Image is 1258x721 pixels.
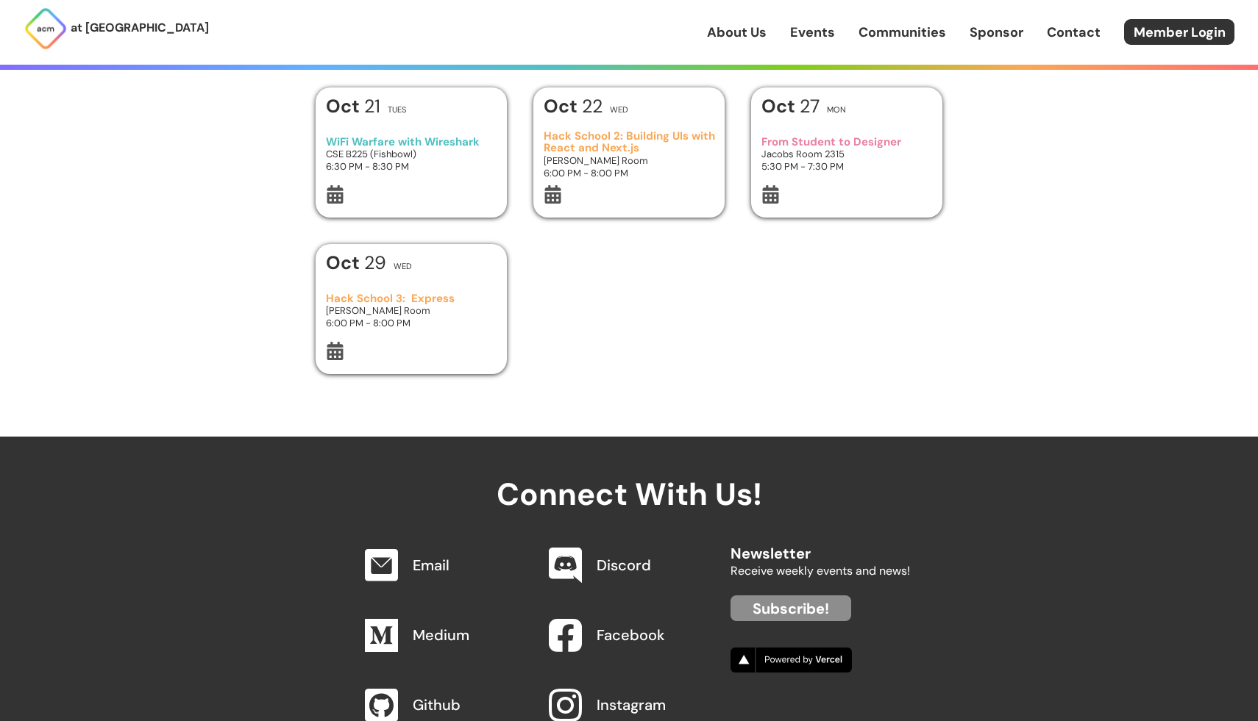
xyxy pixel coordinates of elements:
h3: WiFi Warfare with Wireshark [326,136,497,148]
b: Oct [761,94,800,118]
a: Medium [413,625,469,645]
h3: Jacobs Room 2315 [761,148,933,160]
h3: 6:00 PM - 8:00 PM [544,167,715,179]
p: at [GEOGRAPHIC_DATA] [71,18,209,37]
p: Receive weekly events and news! [731,562,910,581]
a: Facebook [597,625,665,645]
h1: 21 [326,97,380,115]
h3: CSE B225 (Fishbowl) [326,148,497,160]
img: Facebook [549,619,582,652]
a: Discord [597,556,651,575]
h2: Tues [388,106,406,114]
h2: Wed [394,262,412,270]
img: Medium [365,619,398,652]
img: Email [365,549,398,581]
img: Discord [549,548,582,584]
img: Vercel [731,648,852,672]
h3: From Student to Designer [761,136,933,148]
h3: Hack School 2: Building UIs with React and Next.js [544,130,715,154]
h2: Wed [610,106,628,114]
h1: 22 [544,97,603,115]
a: Subscribe! [731,595,851,621]
h1: 27 [761,97,820,115]
b: Oct [326,94,364,118]
h2: Newsletter [731,531,910,562]
a: Member Login [1124,19,1234,45]
b: Oct [326,251,364,275]
a: Sponsor [970,23,1023,42]
h3: 5:30 PM - 7:30 PM [761,160,933,173]
h3: [PERSON_NAME] Room [326,304,497,317]
a: at [GEOGRAPHIC_DATA] [24,7,209,51]
h3: Hack School 3: Express [326,293,497,305]
b: Oct [544,94,582,118]
a: Communities [859,23,946,42]
h1: 29 [326,254,386,272]
img: ACM Logo [24,7,68,51]
h2: Connect With Us! [348,437,910,512]
h3: [PERSON_NAME] Room [544,154,715,167]
a: Instagram [597,695,666,714]
h2: Mon [827,106,846,114]
h3: 6:00 PM - 8:00 PM [326,317,497,329]
h3: 6:30 PM - 8:30 PM [326,160,497,173]
a: Github [413,695,461,714]
a: Email [413,556,449,575]
a: About Us [707,23,767,42]
a: Contact [1047,23,1101,42]
a: Events [790,23,835,42]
